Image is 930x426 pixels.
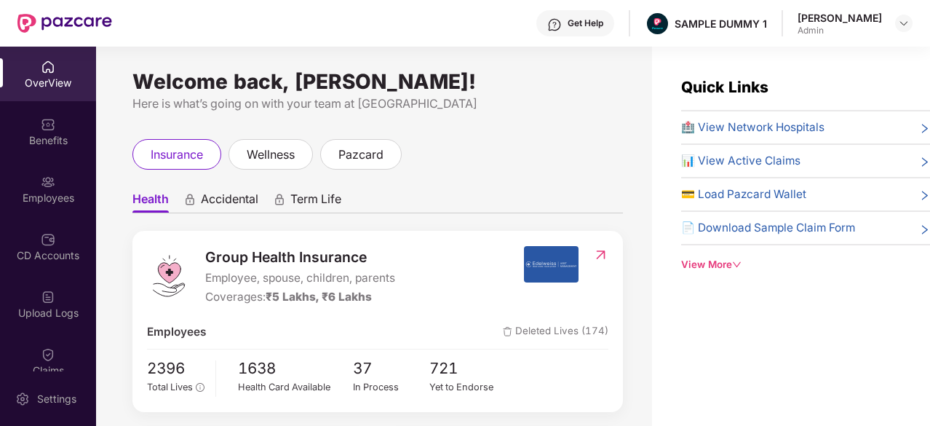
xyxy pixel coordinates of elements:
span: 📄 Download Sample Claim Form [681,219,855,237]
span: 🏥 View Network Hospitals [681,119,824,136]
span: Accidental [201,192,258,213]
span: Health [132,192,169,213]
span: right [919,222,930,237]
img: Pazcare_Alternative_logo-01-01.png [647,13,668,34]
span: Employees [147,323,206,341]
img: RedirectIcon [593,248,608,262]
span: right [919,155,930,170]
div: Admin [798,25,882,36]
img: svg+xml;base64,PHN2ZyBpZD0iQmVuZWZpdHMiIHhtbG5zPSJodHRwOi8vd3d3LnczLm9yZy8yMDAwL3N2ZyIgd2lkdGg9Ij... [41,117,55,132]
div: Yet to Endorse [429,380,506,395]
img: svg+xml;base64,PHN2ZyBpZD0iRW1wbG95ZWVzIiB4bWxucz0iaHR0cDovL3d3dy53My5vcmcvMjAwMC9zdmciIHdpZHRoPS... [41,175,55,189]
span: ₹5 Lakhs, ₹6 Lakhs [266,290,372,304]
div: Get Help [568,17,603,29]
span: Total Lives [147,382,193,393]
span: 1638 [238,357,353,381]
span: down [732,260,742,269]
img: svg+xml;base64,PHN2ZyBpZD0iQ0RfQWNjb3VudHMiIGRhdGEtbmFtZT0iQ0QgQWNjb3VudHMiIHhtbG5zPSJodHRwOi8vd3... [41,232,55,247]
span: 37 [353,357,430,381]
span: 2396 [147,357,204,381]
span: 💳 Load Pazcard Wallet [681,186,806,203]
img: New Pazcare Logo [17,14,112,33]
span: 📊 View Active Claims [681,152,800,170]
img: svg+xml;base64,PHN2ZyBpZD0iSGVscC0zMngzMiIgeG1sbnM9Imh0dHA6Ly93d3cudzMub3JnLzIwMDAvc3ZnIiB3aWR0aD... [547,17,562,32]
img: svg+xml;base64,PHN2ZyBpZD0iU2V0dGluZy0yMHgyMCIgeG1sbnM9Imh0dHA6Ly93d3cudzMub3JnLzIwMDAvc3ZnIiB3aW... [15,392,30,406]
img: svg+xml;base64,PHN2ZyBpZD0iSG9tZSIgeG1sbnM9Imh0dHA6Ly93d3cudzMub3JnLzIwMDAvc3ZnIiB3aWR0aD0iMjAiIG... [41,60,55,74]
div: [PERSON_NAME] [798,11,882,25]
div: View More [681,257,930,272]
img: deleteIcon [503,327,512,336]
span: wellness [247,146,295,164]
span: insurance [151,146,203,164]
img: svg+xml;base64,PHN2ZyBpZD0iQ2xhaW0iIHhtbG5zPSJodHRwOi8vd3d3LnczLm9yZy8yMDAwL3N2ZyIgd2lkdGg9IjIwIi... [41,347,55,362]
div: Here is what’s going on with your team at [GEOGRAPHIC_DATA] [132,95,623,113]
span: info-circle [196,383,204,391]
img: insurerIcon [524,246,579,283]
span: Employee, spouse, children, parents [205,269,395,287]
div: Health Card Available [238,380,353,395]
img: logo [147,254,191,298]
div: SAMPLE DUMMY 1 [675,17,767,31]
div: animation [183,193,196,206]
span: Quick Links [681,78,768,96]
img: svg+xml;base64,PHN2ZyBpZD0iVXBsb2FkX0xvZ3MiIGRhdGEtbmFtZT0iVXBsb2FkIExvZ3MiIHhtbG5zPSJodHRwOi8vd3... [41,290,55,304]
span: pazcard [338,146,383,164]
div: Welcome back, [PERSON_NAME]! [132,76,623,87]
span: right [919,122,930,136]
span: right [919,189,930,203]
span: Term Life [290,192,341,213]
div: In Process [353,380,430,395]
img: svg+xml;base64,PHN2ZyBpZD0iRHJvcGRvd24tMzJ4MzIiIHhtbG5zPSJodHRwOi8vd3d3LnczLm9yZy8yMDAwL3N2ZyIgd2... [898,17,910,29]
span: Deleted Lives (174) [503,323,608,341]
div: Settings [33,392,81,406]
div: animation [273,193,286,206]
span: 721 [429,357,506,381]
span: Group Health Insurance [205,246,395,268]
div: Coverages: [205,288,395,306]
